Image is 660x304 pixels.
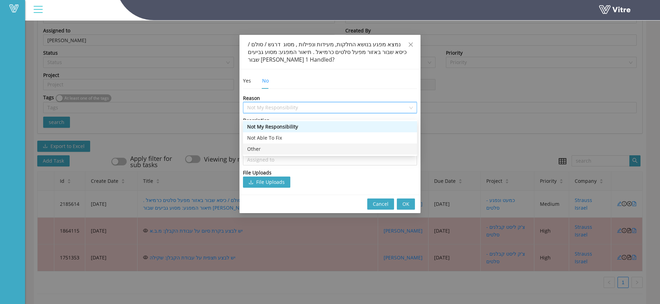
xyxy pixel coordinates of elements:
button: Cancel [367,198,394,210]
span: download [249,180,253,185]
span: OK [402,200,409,208]
div: Description [243,117,270,124]
span: close [408,42,414,47]
div: Not My Responsibility [243,121,417,132]
div: Yes [243,77,251,85]
div: Not Able To Fix [243,132,417,143]
div: Not Able To Fix [247,134,413,142]
span: Cancel [373,200,388,208]
button: OK [397,198,415,210]
button: Close [401,35,421,54]
div: File Uploads [243,169,272,177]
span: Not My Responsibility [247,102,413,113]
div: Other [247,145,413,153]
div: נמצא מפגע בנושא החלקות, מעידות ונפילות , מסוג דרגש / סולם / כיסא שבור באזור מפעל סלטים כרמיאל . ת... [248,40,412,63]
div: Other [243,143,417,155]
span: File Uploads [256,178,285,186]
span: downloadFile Uploads [243,179,290,185]
button: downloadFile Uploads [243,177,290,188]
div: Reason [243,94,260,102]
div: No [262,77,269,85]
div: Not My Responsibility [247,123,413,131]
